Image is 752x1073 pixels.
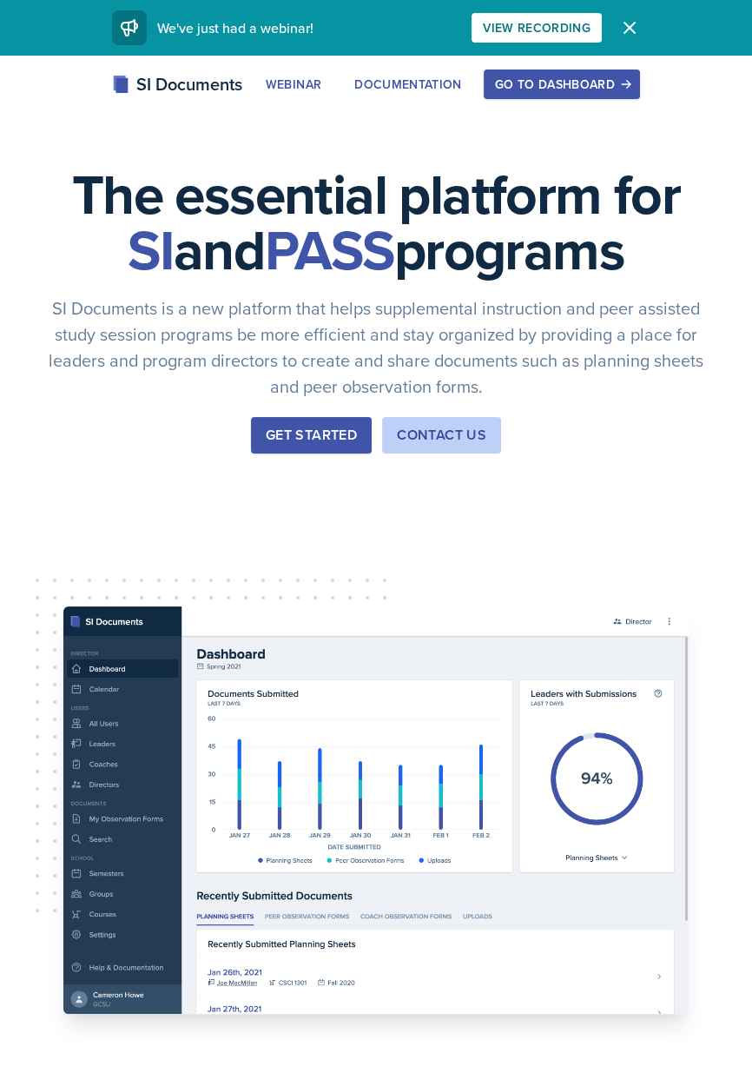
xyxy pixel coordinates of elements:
div: Documentation [354,77,462,91]
div: Get Started [266,425,357,446]
button: Webinar [254,70,333,99]
button: Documentation [343,70,473,99]
button: Get Started [251,417,372,454]
div: Webinar [266,77,321,91]
button: View Recording [472,13,602,43]
div: View Recording [483,21,590,35]
button: Go to Dashboard [484,70,640,99]
div: SI Documents [112,71,242,97]
div: Contact Us [397,425,486,446]
div: Go to Dashboard [495,77,629,91]
button: Contact Us [382,417,501,454]
span: We've just had a webinar! [157,18,313,37]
